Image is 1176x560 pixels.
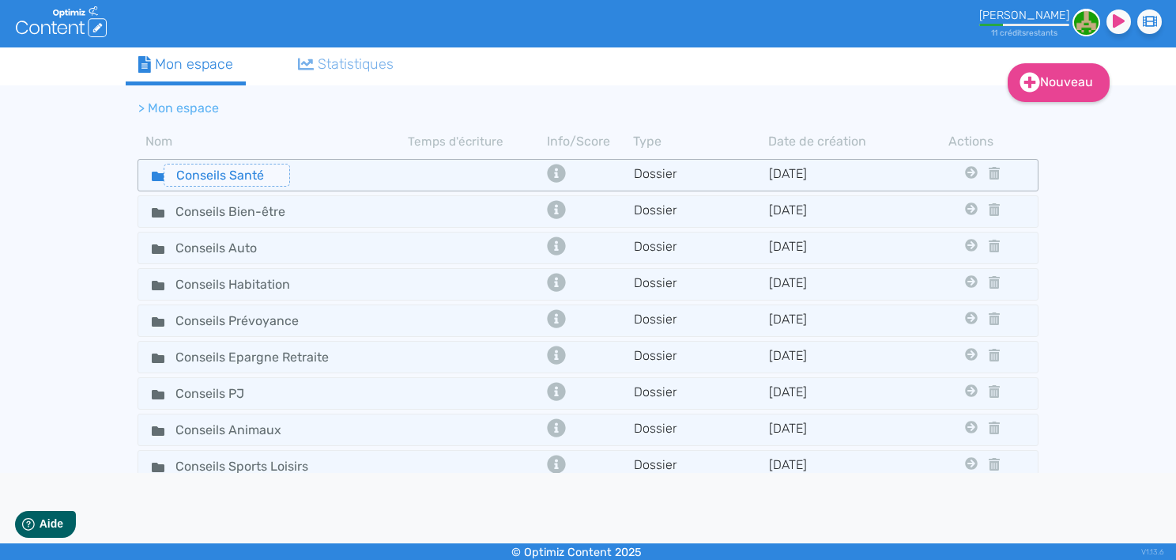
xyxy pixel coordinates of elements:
input: Nom de dossier [164,455,341,478]
td: Dossier [633,346,768,369]
a: Nouveau [1008,63,1110,102]
span: s [1022,28,1026,38]
td: Dossier [633,382,768,405]
td: [DATE] [768,200,903,223]
td: Dossier [633,273,768,296]
div: Statistiques [298,54,394,75]
li: > Mon espace [138,99,219,118]
td: [DATE] [768,418,903,441]
td: [DATE] [768,455,903,478]
small: 11 crédit restant [991,28,1057,38]
img: 613494f560f79593adfc277993a4867a [1072,9,1100,36]
a: Statistiques [285,47,407,81]
td: [DATE] [768,236,903,259]
td: [DATE] [768,164,903,187]
th: Type [633,132,768,151]
th: Actions [961,132,982,151]
th: Date de création [768,132,903,151]
div: Mon espace [138,54,233,75]
td: Dossier [633,200,768,223]
td: [DATE] [768,309,903,332]
nav: breadcrumb [126,89,916,127]
input: Nom de dossier [164,273,330,296]
td: Dossier [633,418,768,441]
td: Dossier [633,236,768,259]
td: Dossier [633,164,768,187]
div: [PERSON_NAME] [979,9,1069,22]
input: Nom de dossier [164,382,282,405]
th: Info/Score [543,132,633,151]
input: Nom de dossier [164,309,330,332]
input: Nom de dossier [164,346,341,369]
input: Nom de dossier [164,418,306,441]
td: [DATE] [768,346,903,369]
a: Mon espace [126,47,246,85]
td: [DATE] [768,382,903,405]
td: Dossier [633,309,768,332]
div: V1.13.6 [1141,543,1164,560]
td: Dossier [633,455,768,478]
small: © Optimiz Content 2025 [511,546,642,559]
th: Temps d'écriture [408,132,543,151]
span: s [1053,28,1057,38]
input: Nom de dossier [164,236,282,259]
td: [DATE] [768,273,903,296]
input: Nom de dossier [164,164,290,187]
input: Nom de dossier [164,200,322,223]
th: Nom [138,132,408,151]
